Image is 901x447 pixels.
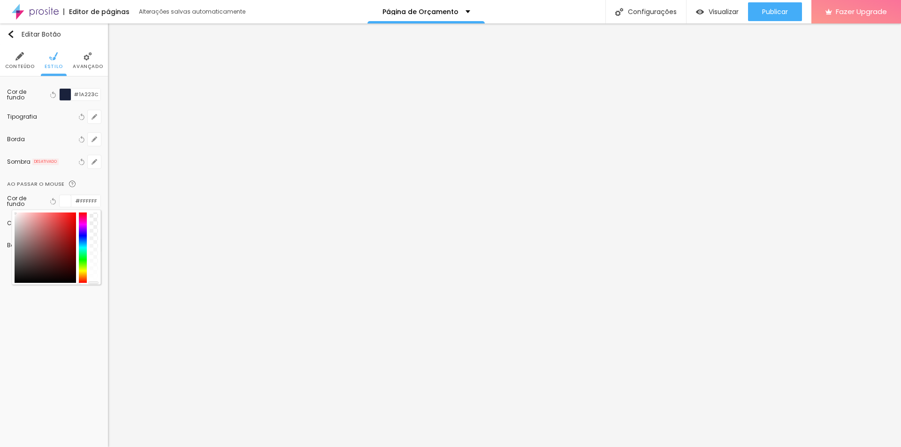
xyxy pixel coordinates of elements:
img: Icone [84,52,92,61]
iframe: Editor [108,23,901,447]
img: Icone [7,30,15,38]
span: Estilo [45,64,63,69]
span: Conteúdo [5,64,35,69]
img: Icone [15,52,24,61]
span: Fazer Upgrade [836,8,887,15]
div: Sombra [7,159,31,165]
span: Avançado [73,64,103,69]
div: Cor de fundo [7,196,44,207]
img: Icone [615,8,623,16]
span: DESATIVADO [32,159,59,165]
div: Ao passar o mouseIcone dúvida [7,173,101,190]
span: Visualizar [709,8,739,15]
div: Cor do texto [7,220,42,226]
div: Editor de páginas [63,8,130,15]
p: Página de Orçamento [382,8,458,15]
button: Visualizar [687,2,748,21]
img: view-1.svg [696,8,704,16]
img: Icone dúvida [69,181,76,187]
div: Tipografia [7,114,76,120]
div: Ao passar o mouse [7,179,64,189]
button: Publicar [748,2,802,21]
div: Borda [7,242,76,248]
img: Icone [49,52,58,61]
div: Alterações salvas automaticamente [139,9,247,15]
div: Borda [7,136,76,142]
div: Editar Botão [7,30,61,38]
div: Cor de fundo [7,89,44,100]
span: Publicar [762,8,788,15]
